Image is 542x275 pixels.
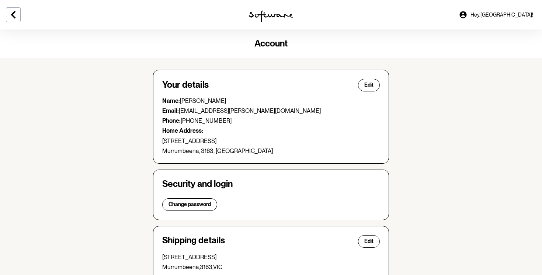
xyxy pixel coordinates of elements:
[162,235,225,248] h4: Shipping details
[162,137,380,145] p: [STREET_ADDRESS]
[162,97,180,104] strong: Name:
[454,6,538,24] a: Hey,[GEOGRAPHIC_DATA]!
[254,38,288,49] span: Account
[168,201,211,208] span: Change password
[162,147,380,154] p: Murrumbeena, 3163, [GEOGRAPHIC_DATA]
[162,254,380,261] p: [STREET_ADDRESS]
[162,80,209,90] h4: Your details
[364,238,374,244] span: Edit
[358,79,380,91] button: Edit
[162,107,179,114] strong: Email:
[470,12,533,18] span: Hey, [GEOGRAPHIC_DATA] !
[162,179,380,189] h4: Security and login
[249,10,293,22] img: software logo
[162,107,380,114] p: [EMAIL_ADDRESS][PERSON_NAME][DOMAIN_NAME]
[162,117,380,124] p: [PHONE_NUMBER]
[162,97,380,104] p: [PERSON_NAME]
[162,264,380,271] p: Murrumbeena , 3163 , VIC
[364,82,374,88] span: Edit
[162,198,217,211] button: Change password
[162,117,181,124] strong: Phone:
[162,127,203,134] strong: Home Address:
[358,235,380,248] button: Edit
